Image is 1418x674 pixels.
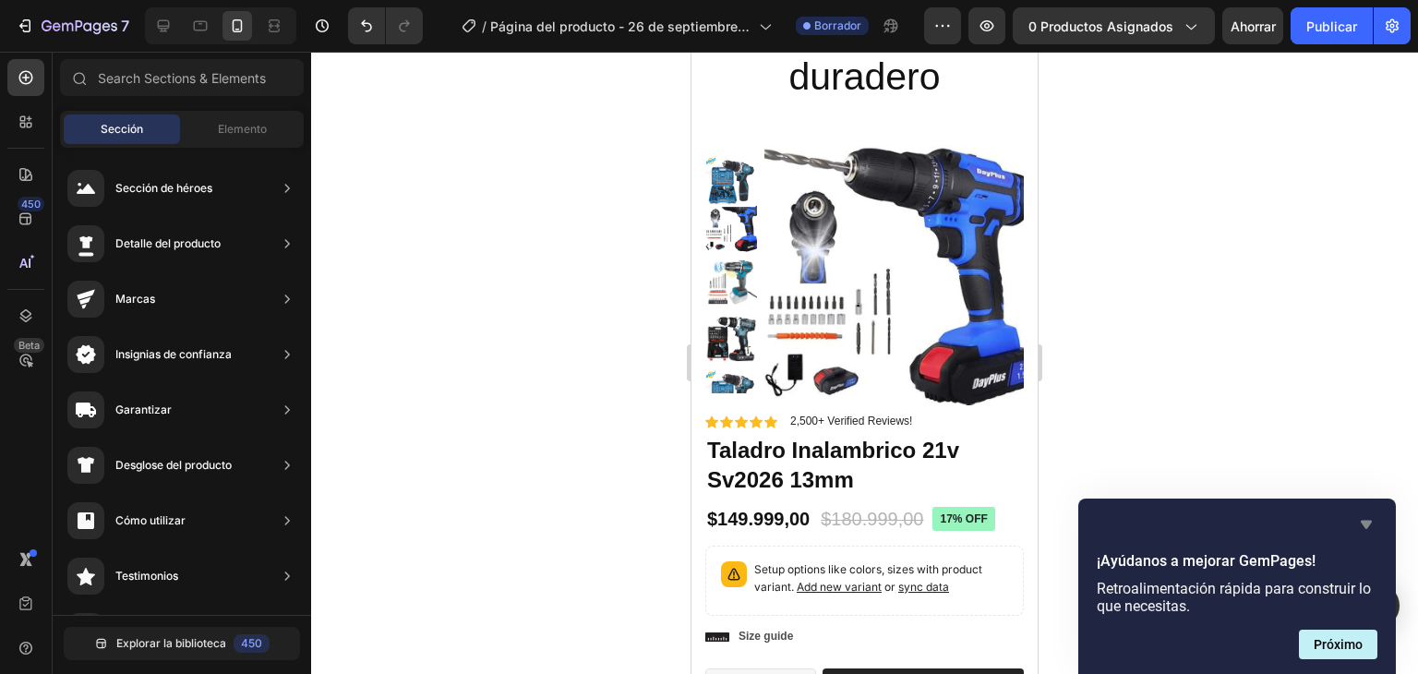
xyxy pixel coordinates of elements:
font: Testimonios [115,569,178,583]
font: Detalle del producto [115,236,221,250]
font: Desglose del producto [115,458,232,472]
button: increment [95,618,134,656]
font: Beta [18,339,40,352]
font: Ahorrar [1231,18,1276,34]
font: 7 [121,17,129,35]
iframe: Área de diseño [691,52,1038,674]
font: Explorar la biblioteca [116,636,226,650]
font: ¡Ayúdanos a mejorar GemPages! [1097,552,1316,570]
font: Retroalimentación rápida para construir lo que necesitas. [1097,580,1371,615]
font: Elemento [218,122,267,136]
font: Garantizar [115,403,172,416]
button: decrement [15,618,54,656]
font: Cómo utilizar [115,513,186,527]
input: Search Sections & Elements [60,59,304,96]
button: 0 productos asignados [1013,7,1215,44]
div: Deshacer/Rehacer [348,7,423,44]
font: / [482,18,487,34]
div: ¡Ayúdanos a mejorar GemPages! [1097,513,1377,659]
font: 450 [241,636,262,650]
font: Página del producto - 26 de septiembre, 09:12:04 [490,18,750,54]
font: Borrador [814,18,861,32]
font: 0 productos asignados [1028,18,1173,34]
font: Publicar [1306,18,1357,34]
input: quantity [54,618,95,656]
font: Sección [101,122,143,136]
button: Add to cart [131,617,332,656]
font: Marcas [115,292,155,306]
button: Publicar [1291,7,1373,44]
h2: ¡Ayúdanos a mejorar GemPages! [1097,550,1377,572]
button: Siguiente pregunta [1299,630,1377,659]
button: Ocultar encuesta [1355,513,1377,536]
font: Insignias de confianza [115,347,232,361]
font: Próximo [1314,637,1363,652]
font: 450 [21,198,41,211]
button: 7 [7,7,138,44]
font: Sección de héroes [115,181,212,195]
button: Ahorrar [1222,7,1283,44]
button: Explorar la biblioteca450 [64,627,300,660]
